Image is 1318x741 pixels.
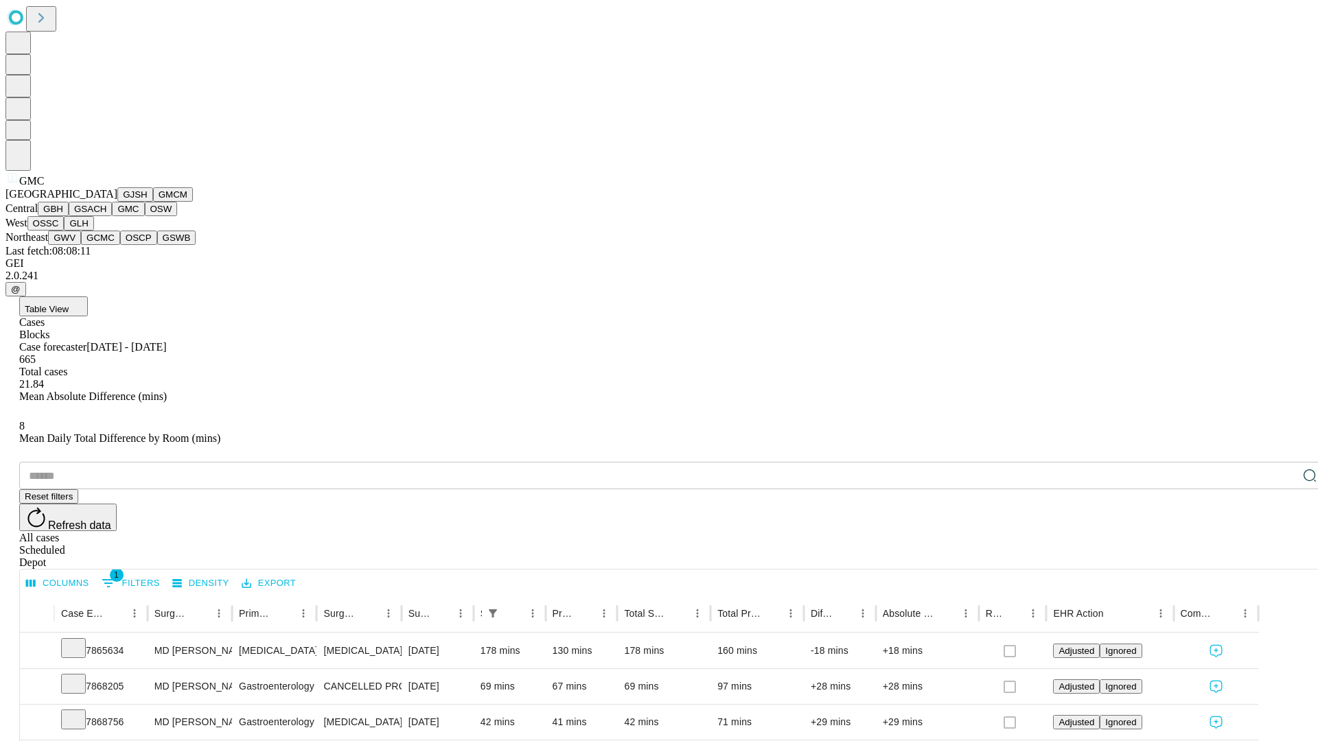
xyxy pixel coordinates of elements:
button: GJSH [117,187,153,202]
div: 71 mins [717,705,797,740]
span: Last fetch: 08:08:11 [5,245,91,257]
button: Show filters [483,604,502,623]
div: +28 mins [883,669,972,704]
div: +29 mins [811,705,869,740]
div: 42 mins [624,705,704,740]
div: 42 mins [481,705,539,740]
div: +28 mins [811,669,869,704]
div: 178 mins [481,633,539,668]
button: Expand [27,675,47,699]
button: Menu [294,604,313,623]
span: [GEOGRAPHIC_DATA] [5,188,117,200]
div: 1 active filter [483,604,502,623]
button: OSW [145,202,178,216]
button: GMC [112,202,144,216]
button: Sort [575,604,594,623]
button: Sort [275,604,294,623]
div: 7865634 [61,633,141,668]
button: Sort [106,604,125,623]
span: Central [5,202,38,214]
button: Sort [1216,604,1236,623]
span: Adjusted [1059,681,1094,692]
button: Sort [360,604,379,623]
div: 2.0.241 [5,270,1313,282]
div: [MEDICAL_DATA] (EGD), FLEXIBLE, TRANSORAL, WITH REMOVAL [MEDICAL_DATA] [323,705,394,740]
button: Density [169,573,233,594]
button: Export [238,573,299,594]
button: GMCM [153,187,193,202]
button: GLH [64,216,93,231]
button: Adjusted [1053,715,1100,729]
button: Sort [834,604,853,623]
div: 130 mins [553,633,611,668]
div: Absolute Difference [883,608,936,619]
span: Adjusted [1059,717,1094,727]
span: Total cases [19,366,67,377]
div: [DATE] [408,705,467,740]
button: Menu [956,604,975,623]
button: GCMC [81,231,120,245]
button: Sort [1105,604,1124,623]
button: Sort [762,604,781,623]
span: Ignored [1105,646,1136,656]
button: Adjusted [1053,679,1100,694]
button: GBH [38,202,69,216]
button: Menu [379,604,398,623]
div: MD [PERSON_NAME] [154,705,225,740]
div: 97 mins [717,669,797,704]
button: OSCP [120,231,157,245]
span: Adjusted [1059,646,1094,656]
div: GEI [5,257,1313,270]
span: Mean Absolute Difference (mins) [19,390,167,402]
div: CANCELLED PROCEDURE [323,669,394,704]
span: Ignored [1105,681,1136,692]
button: Sort [432,604,451,623]
span: 1 [110,568,124,582]
div: Surgeon Name [154,608,189,619]
span: Mean Daily Total Difference by Room (mins) [19,432,220,444]
button: Expand [27,639,47,663]
span: Reset filters [25,491,73,502]
button: Ignored [1100,679,1142,694]
span: Northeast [5,231,48,243]
span: Ignored [1105,717,1136,727]
button: GSACH [69,202,112,216]
div: Primary Service [239,608,273,619]
div: [DATE] [408,669,467,704]
div: 69 mins [624,669,704,704]
div: Gastroenterology [239,669,310,704]
button: Sort [504,604,523,623]
span: 21.84 [19,378,44,390]
button: Adjusted [1053,644,1100,658]
div: 7868756 [61,705,141,740]
div: -18 mins [811,633,869,668]
button: Menu [688,604,707,623]
div: 160 mins [717,633,797,668]
button: GWV [48,231,81,245]
div: [MEDICAL_DATA] [239,633,310,668]
div: Surgery Date [408,608,430,619]
div: Surgery Name [323,608,358,619]
button: Sort [937,604,956,623]
button: Menu [125,604,144,623]
div: Scheduled In Room Duration [481,608,482,619]
span: Refresh data [48,519,111,531]
button: Select columns [23,573,93,594]
div: 178 mins [624,633,704,668]
button: Refresh data [19,504,117,531]
div: +29 mins [883,705,972,740]
button: Menu [1024,604,1043,623]
div: 69 mins [481,669,539,704]
button: Table View [19,296,88,316]
div: Comments [1181,608,1215,619]
div: Case Epic Id [61,608,104,619]
div: Predicted In Room Duration [553,608,575,619]
div: MD [PERSON_NAME] S Md [154,669,225,704]
button: OSSC [27,216,65,231]
button: @ [5,282,26,296]
span: West [5,217,27,228]
span: 665 [19,353,36,365]
div: Difference [811,608,833,619]
button: Reset filters [19,489,78,504]
span: GMC [19,175,44,187]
